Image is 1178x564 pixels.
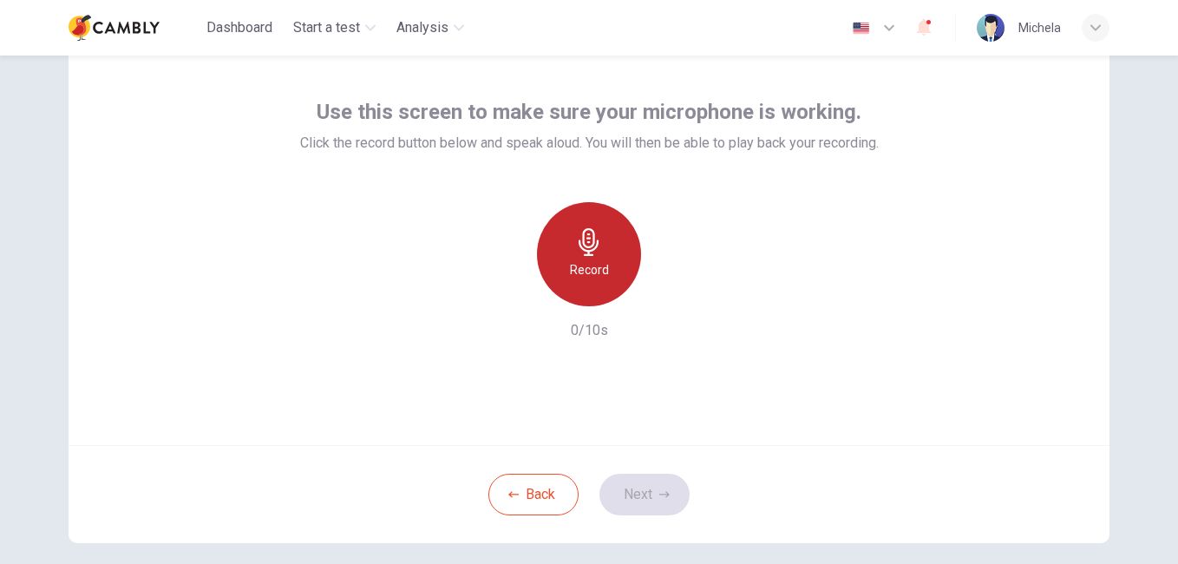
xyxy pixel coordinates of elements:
[300,133,879,154] span: Click the record button below and speak aloud. You will then be able to play back your recording.
[293,17,360,38] span: Start a test
[850,22,872,35] img: en
[206,17,272,38] span: Dashboard
[396,17,448,38] span: Analysis
[537,202,641,306] button: Record
[571,320,608,341] h6: 0/10s
[69,10,200,45] a: Cambly logo
[286,12,383,43] button: Start a test
[317,98,861,126] span: Use this screen to make sure your microphone is working.
[488,474,579,515] button: Back
[389,12,471,43] button: Analysis
[200,12,279,43] button: Dashboard
[570,259,609,280] h6: Record
[69,10,160,45] img: Cambly logo
[1018,17,1061,38] div: Michela
[977,14,1005,42] img: Profile picture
